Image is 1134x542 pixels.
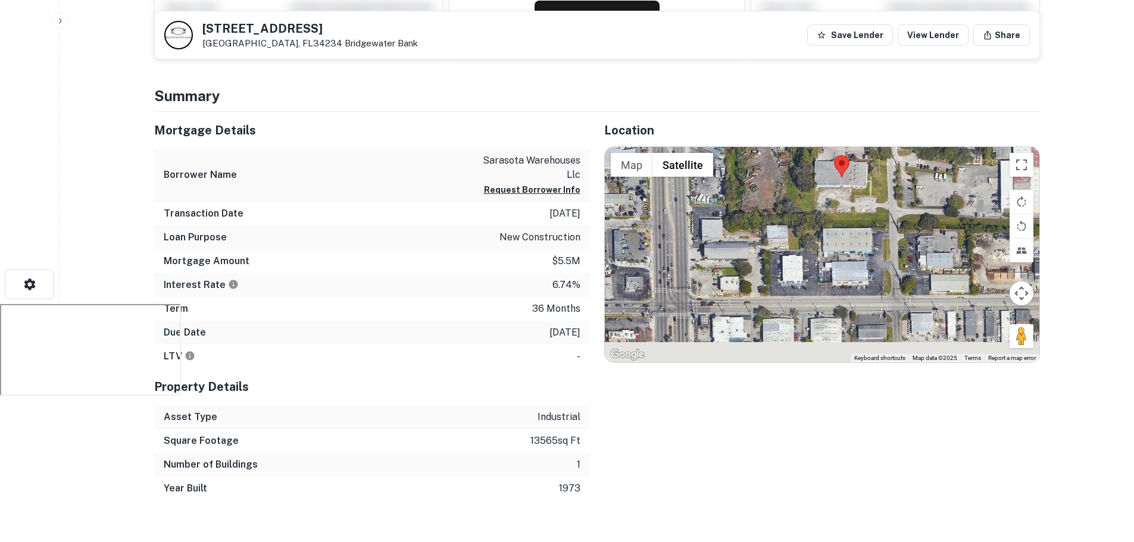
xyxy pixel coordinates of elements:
h4: Summary [154,85,1040,106]
button: Map camera controls [1010,281,1033,305]
p: [GEOGRAPHIC_DATA], FL34234 [202,38,418,49]
button: Save Lender [807,24,893,46]
button: Toggle fullscreen view [1010,153,1033,177]
h6: Interest Rate [164,278,239,292]
button: Share [973,24,1030,46]
a: Bridgewater Bank [345,38,418,48]
p: new construction [499,230,580,245]
svg: LTVs displayed on the website are for informational purposes only and may be reported incorrectly... [185,350,195,361]
p: [DATE] [549,206,580,221]
p: industrial [538,410,580,424]
button: Rotate map clockwise [1010,190,1033,214]
a: Report a map error [988,355,1036,361]
h6: Due Date [164,325,206,340]
p: 1 [577,458,580,472]
p: 6.74% [552,278,580,292]
button: Request Borrower Info [535,1,660,29]
h6: Term [164,302,188,316]
button: Show satellite imagery [652,153,713,177]
a: Terms (opens in new tab) [964,355,981,361]
h5: Property Details [154,378,590,396]
p: 36 months [532,302,580,316]
h6: Loan Purpose [164,230,227,245]
h6: Transaction Date [164,206,243,221]
button: Request Borrower Info [484,183,580,197]
h6: Number of Buildings [164,458,258,472]
h6: Mortgage Amount [164,254,249,268]
p: 1973 [559,481,580,496]
button: Rotate map counterclockwise [1010,214,1033,238]
a: Open this area in Google Maps (opens a new window) [608,347,647,362]
button: Drag Pegman onto the map to open Street View [1010,324,1033,348]
h6: Square Footage [164,434,239,448]
p: sarasota warehouses llc [473,153,580,182]
h6: Asset Type [164,410,217,424]
h5: Mortgage Details [154,121,590,139]
p: 13565 sq ft [530,434,580,448]
p: [DATE] [549,325,580,340]
button: Keyboard shortcuts [854,354,905,362]
svg: The interest rates displayed on the website are for informational purposes only and may be report... [228,279,239,290]
h5: [STREET_ADDRESS] [202,23,418,35]
iframe: Chat Widget [1074,447,1134,504]
h5: Location [604,121,1040,139]
p: - [577,349,580,364]
img: Google [608,347,647,362]
p: $5.5m [552,254,580,268]
button: Tilt map [1010,239,1033,262]
button: Show street map [611,153,652,177]
h6: Borrower Name [164,168,237,182]
a: View Lender [898,24,969,46]
span: Map data ©2025 [913,355,957,361]
h6: Year Built [164,481,207,496]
